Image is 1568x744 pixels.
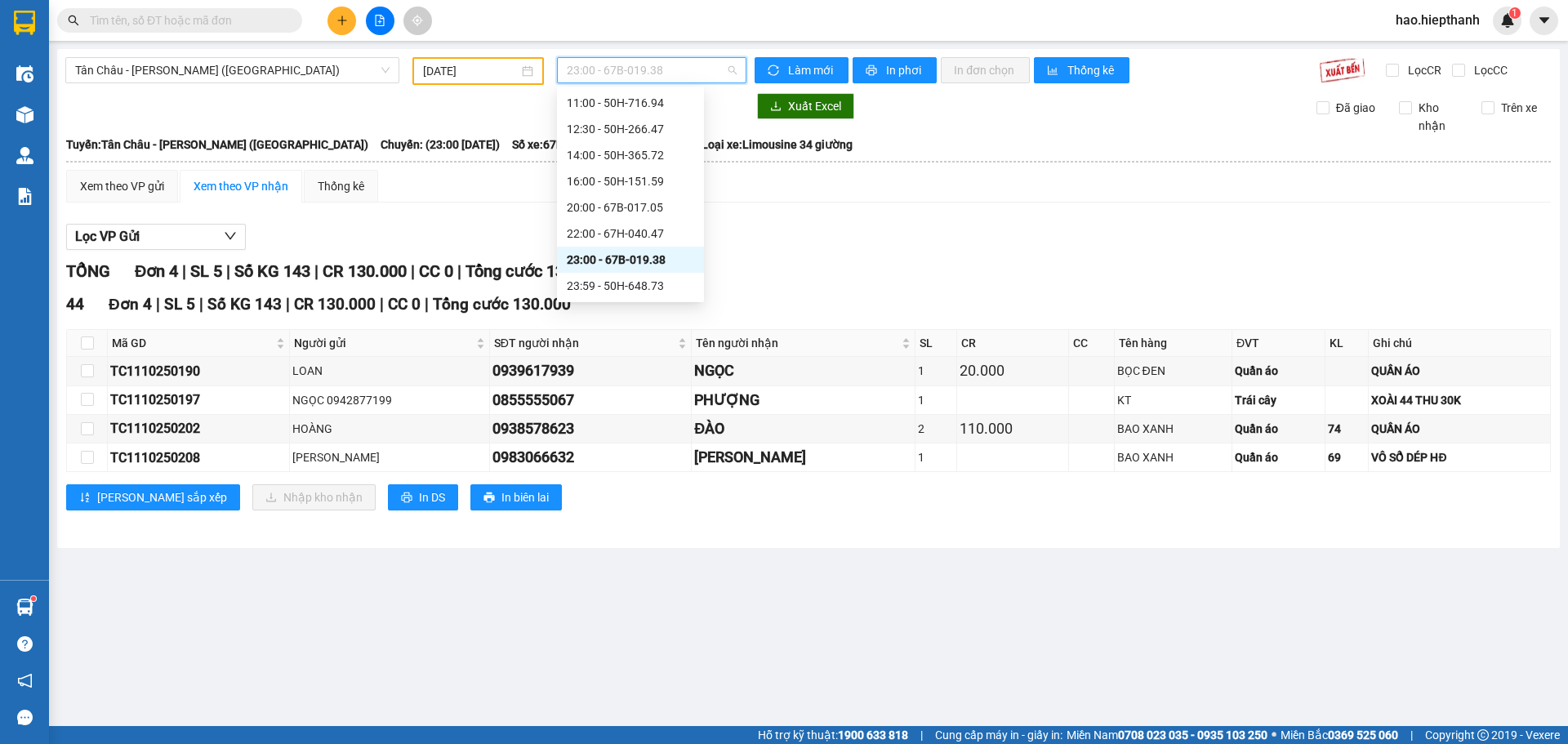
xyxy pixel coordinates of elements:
button: downloadNhập kho nhận [252,484,376,510]
span: Người gửi [294,334,473,352]
span: Hỗ trợ kỹ thuật: [758,726,908,744]
span: | [425,295,429,314]
th: CR [957,330,1069,357]
span: | [457,261,461,281]
span: Miền Nam [1067,726,1267,744]
th: ĐVT [1232,330,1325,357]
span: In phơi [886,61,924,79]
span: copyright [1477,729,1489,741]
img: warehouse-icon [16,599,33,616]
div: 74 [1328,420,1365,438]
span: aim [412,15,423,26]
span: 23:00 - 67B-019.38 [567,58,737,82]
span: notification [17,673,33,688]
span: | [226,261,230,281]
span: Mã GD [112,334,273,352]
span: Đơn 4 [135,261,178,281]
sup: 1 [31,596,36,601]
span: plus [336,15,348,26]
div: KT [1117,391,1230,409]
img: solution-icon [16,188,33,205]
span: Miền Bắc [1281,726,1398,744]
span: search [68,15,79,26]
input: Tìm tên, số ĐT hoặc mã đơn [90,11,283,29]
button: downloadXuất Excel [757,93,854,119]
div: TC1110250208 [110,448,287,468]
div: Trái cây [1235,391,1322,409]
span: SL 5 [190,261,222,281]
img: warehouse-icon [16,106,33,123]
div: 11:00 - 50H-716.94 [567,94,694,112]
th: CC [1069,330,1114,357]
button: printerIn phơi [853,57,937,83]
span: Số KG 143 [234,261,310,281]
td: PHƯỢNG [692,386,915,415]
div: [PERSON_NAME] [694,446,912,469]
div: BAO XANH [1117,420,1230,438]
span: In biên lai [501,488,549,506]
div: BAO XANH [1117,448,1230,466]
td: TC1110250197 [108,386,290,415]
div: ĐÀO [694,417,912,440]
div: [PERSON_NAME] [292,448,487,466]
div: 0855555067 [492,389,688,412]
div: 1 [918,362,954,380]
span: | [1410,726,1413,744]
div: 0938578623 [492,417,688,440]
span: | [380,295,384,314]
div: 14:00 - 50H-365.72 [567,146,694,164]
th: Tên hàng [1115,330,1233,357]
span: Lọc CC [1468,61,1510,79]
span: CC 0 [388,295,421,314]
div: 23:00 - 67B-019.38 [567,251,694,269]
b: Tuyến: Tân Châu - [PERSON_NAME] ([GEOGRAPHIC_DATA]) [66,138,368,151]
td: 0938578623 [490,415,692,443]
div: BỌC ĐEN [1117,362,1230,380]
div: 22:00 - 67H-040.47 [567,225,694,243]
button: Lọc VP Gửi [66,224,246,250]
span: Số xe: 67B-019.38 [512,136,604,154]
strong: 1900 633 818 [838,728,908,742]
div: XOÀI 44 THU 30K [1371,391,1548,409]
th: KL [1325,330,1369,357]
div: QUẦN ÁO [1371,420,1548,438]
span: 1 [1512,7,1517,19]
div: 16:00 - 50H-151.59 [567,172,694,190]
td: 0983066632 [490,443,692,472]
div: HOÀNG [292,420,487,438]
span: Lọc CR [1401,61,1444,79]
span: bar-chart [1047,65,1061,78]
span: CC 0 [419,261,453,281]
span: In DS [419,488,445,506]
span: Đơn 4 [109,295,152,314]
span: TỔNG [66,261,110,281]
div: 1 [918,391,954,409]
td: 0855555067 [490,386,692,415]
span: Làm mới [788,61,835,79]
div: NGỌC 0942877199 [292,391,487,409]
div: Xem theo VP nhận [194,177,288,195]
div: Xem theo VP gửi [80,177,164,195]
div: VÔ SỔ DÉP HĐ [1371,448,1548,466]
strong: 0369 525 060 [1328,728,1398,742]
div: 2 [918,420,954,438]
img: icon-new-feature [1500,13,1515,28]
div: 0939617939 [492,359,688,382]
button: printerIn biên lai [470,484,562,510]
span: hao.hiepthanh [1383,10,1493,30]
span: CR 130.000 [294,295,376,314]
span: Tân Châu - Hồ Chí Minh (Giường) [75,58,390,82]
span: caret-down [1537,13,1552,28]
span: question-circle [17,636,33,652]
span: Trên xe [1494,99,1543,117]
span: SL 5 [164,295,195,314]
div: 69 [1328,448,1365,466]
button: file-add [366,7,394,35]
span: Số KG 143 [207,295,282,314]
span: Chuyến: (23:00 [DATE]) [381,136,500,154]
span: Tên người nhận [696,334,898,352]
span: | [182,261,186,281]
sup: 1 [1509,7,1521,19]
span: | [199,295,203,314]
button: bar-chartThống kê [1034,57,1129,83]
